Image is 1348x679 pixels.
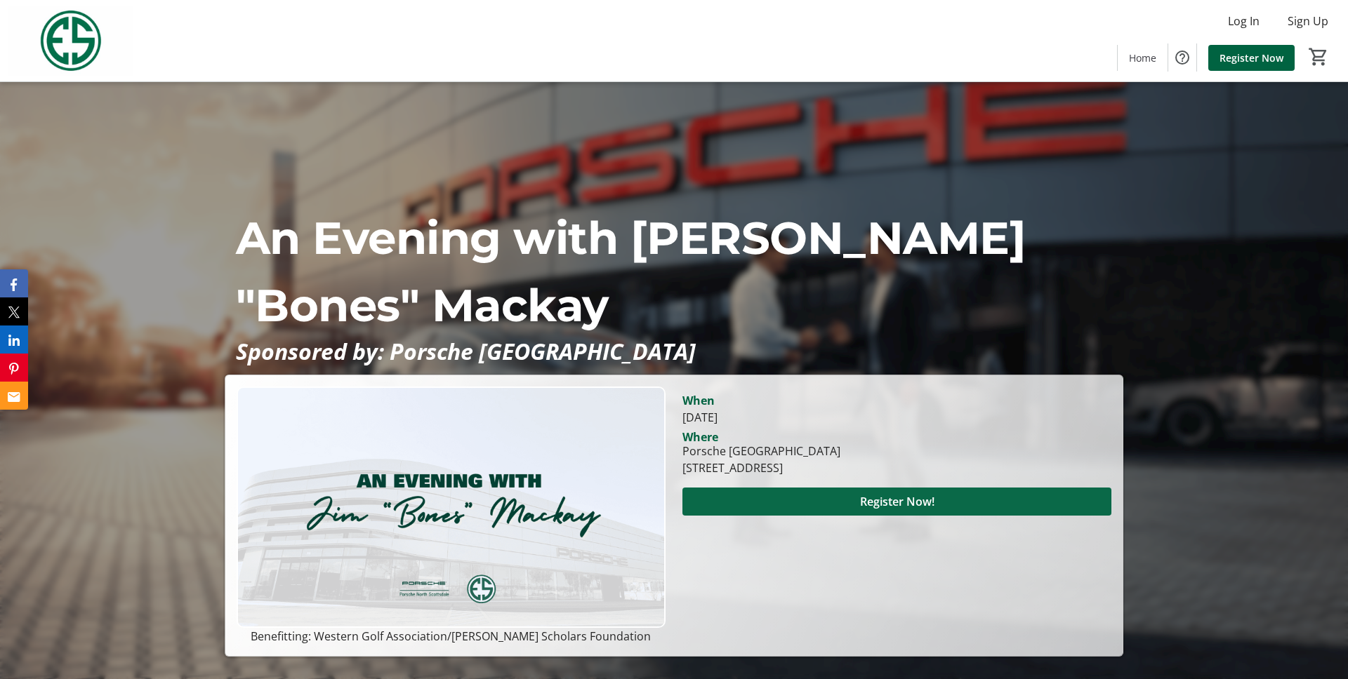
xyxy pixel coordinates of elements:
[860,493,934,510] span: Register Now!
[1168,43,1196,72] button: Help
[8,6,133,76] img: Evans Scholars Foundation's Logo
[682,431,718,443] div: Where
[236,204,1112,339] p: An Evening with [PERSON_NAME] "Bones" Mackay
[1208,45,1295,71] a: Register Now
[682,409,1111,426] div: [DATE]
[1129,51,1156,65] span: Home
[682,443,840,459] div: Porsche [GEOGRAPHIC_DATA]
[1217,10,1271,32] button: Log In
[237,386,666,628] img: Campaign CTA Media Photo
[1306,44,1331,69] button: Cart
[237,628,666,645] p: Benefitting: Western Golf Association/[PERSON_NAME] Scholars Foundation
[682,392,715,409] div: When
[1118,45,1168,71] a: Home
[1276,10,1340,32] button: Sign Up
[1228,13,1260,29] span: Log In
[236,336,696,366] em: Sponsored by: Porsche [GEOGRAPHIC_DATA]
[1220,51,1283,65] span: Register Now
[1288,13,1328,29] span: Sign Up
[682,488,1111,516] button: Register Now!
[682,459,840,476] div: [STREET_ADDRESS]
